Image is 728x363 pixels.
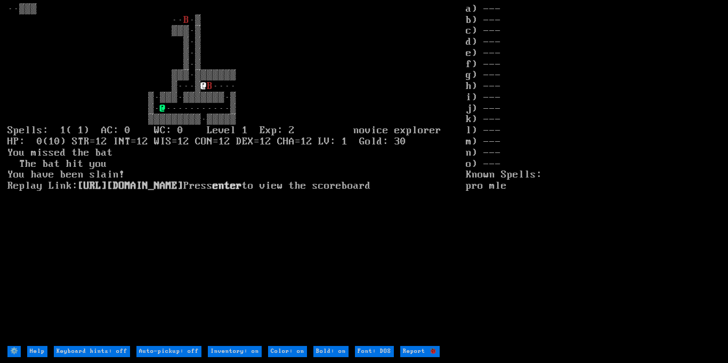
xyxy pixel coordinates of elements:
font: B [183,14,189,26]
stats: a) --- b) --- c) --- d) --- e) --- f) --- g) --- h) --- i) --- j) --- k) --- l) --- m) --- n) ---... [466,4,721,345]
b: enter [213,180,242,192]
input: Auto-pickup: off [136,346,201,357]
input: Color: on [268,346,307,357]
font: B [207,80,213,92]
input: Inventory: on [208,346,262,357]
input: ⚙️ [7,346,21,357]
input: Font: DOS [355,346,394,357]
input: Help [27,346,47,357]
input: Report 🐞 [400,346,440,357]
input: Bold: on [313,346,349,357]
font: @ [201,80,207,92]
larn: ··▒▒▒ ·· ·▒ ▒▒▒·▒ ▒·▒ ▒·▒ ▒·▒ ▒▒▒·▒▒▒▒▒▒▒ ▒···▒ ···· ▒·▒▒▒·▒▒▒▒▒▒▒·▒ ▒· ···········▒ ▒▒▒▒▒▒▒▒▒·▒▒... [7,4,466,345]
font: @ [160,103,166,115]
a: [URL][DOMAIN_NAME] [78,180,183,192]
input: Keyboard hints: off [54,346,130,357]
